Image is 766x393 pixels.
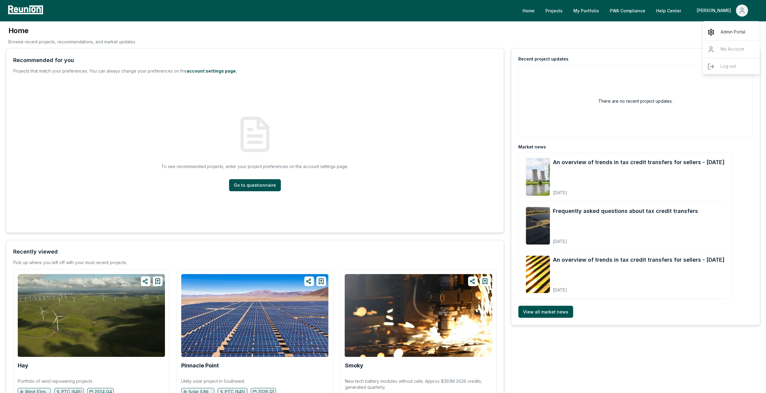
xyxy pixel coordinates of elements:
[181,363,219,369] a: Pinnacle Point
[553,185,724,196] div: [DATE]
[518,144,546,150] div: Market news
[518,306,573,318] a: View all market news
[8,26,136,36] h3: Home
[697,5,733,17] div: [PERSON_NAME]
[18,274,165,357] img: Hay
[526,256,550,293] img: An overview of trends in tax credit transfers for sellers - September 2025
[702,24,760,41] a: Admin Portal
[541,5,567,17] a: Projects
[526,207,550,245] img: Frequently asked questions about tax credit transfers
[181,274,328,357] img: Pinnacle Point
[161,163,348,170] p: To see recommended projects, enter your project preferences on the account settings page.
[526,158,550,196] img: An overview of trends in tax credit transfers for sellers - October 2025
[229,179,281,191] a: Go to questionnaire
[553,282,724,293] div: [DATE]
[721,63,736,70] p: Log out
[651,5,686,17] a: Help Center
[18,378,92,384] p: Portfolio of wind repowering projects
[721,46,744,53] p: My Account
[605,5,650,17] a: PWA Compliance
[181,378,244,384] p: Utility solar project in Southwest
[598,98,673,104] h2: There are no recent project updates.
[721,29,745,36] p: Admin Portal
[553,207,698,215] a: Frequently asked questions about tax credit transfers
[13,260,127,266] div: Pick up where you left off with your most recent projects.
[518,5,760,17] nav: Main
[187,68,237,73] a: account settings page.
[345,378,492,390] p: New tech battery modules without cells. Approx $350M 2026 credits, generated quarterly.
[553,234,698,245] div: [DATE]
[13,248,58,256] div: Recently viewed
[8,39,136,45] p: Browse recent projects, recommendations, and market updates.
[13,68,187,73] span: Projects that match your preferences. You can always change your preferences on the
[518,56,569,62] div: Recent project updates
[518,5,539,17] a: Home
[345,274,492,357] img: Smoky
[553,158,724,167] a: An overview of trends in tax credit transfers for sellers - [DATE]
[13,56,74,64] div: Recommended for you
[702,24,760,77] div: [PERSON_NAME]
[569,5,604,17] a: My Portfolio
[692,5,753,17] button: [PERSON_NAME]
[345,363,363,369] a: Smoky
[553,256,724,264] a: An overview of trends in tax credit transfers for sellers - [DATE]
[18,363,28,369] a: Hay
